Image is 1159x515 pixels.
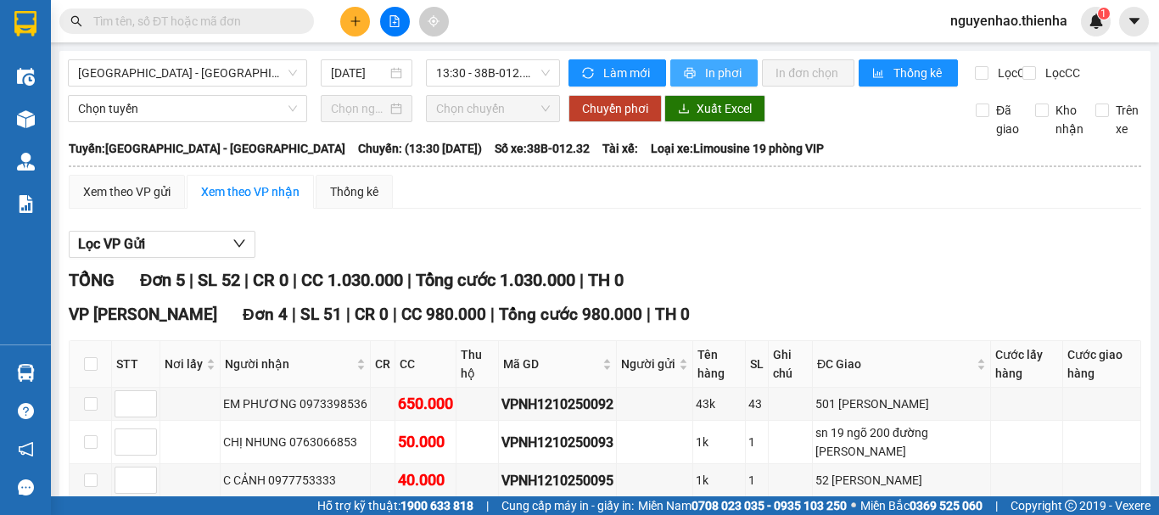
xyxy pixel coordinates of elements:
th: SL [746,341,769,388]
span: | [407,270,412,290]
button: plus [340,7,370,36]
th: Cước lấy hàng [991,341,1063,388]
span: | [189,270,193,290]
span: TH 0 [655,305,690,324]
div: C CẢNH 0977753333 [223,471,367,490]
span: message [18,479,34,495]
td: VPNH1210250092 [499,388,617,421]
button: bar-chartThống kê [859,59,958,87]
span: TỔNG [69,270,115,290]
div: 1 [748,433,765,451]
span: copyright [1065,500,1077,512]
li: Hotline: 0981127575, 0981347575, 19009067 [159,63,709,84]
th: CC [395,341,456,388]
button: downloadXuất Excel [664,95,765,122]
span: Hà Nội - Hà Tĩnh [78,60,297,86]
span: Lọc CR [991,64,1035,82]
span: VP [PERSON_NAME] [69,305,217,324]
button: Chuyển phơi [568,95,662,122]
td: VPNH1210250095 [499,464,617,497]
img: warehouse-icon [17,153,35,171]
li: Số [GEOGRAPHIC_DATA][PERSON_NAME], P. [GEOGRAPHIC_DATA] [159,42,709,63]
span: CR 0 [355,305,389,324]
span: Chuyến: (13:30 [DATE]) [358,139,482,158]
span: | [393,305,397,324]
img: icon-new-feature [1089,14,1104,29]
span: SL 51 [300,305,342,324]
div: VPNH1210250093 [501,432,613,453]
span: Người gửi [621,355,675,373]
button: printerIn phơi [670,59,758,87]
div: 43k [696,395,742,413]
div: sn 19 ngõ 200 đường [PERSON_NAME] [815,423,988,461]
span: CC 980.000 [401,305,486,324]
span: Số xe: 38B-012.32 [495,139,590,158]
span: Chọn chuyến [436,96,550,121]
span: download [678,103,690,116]
b: GỬI : VP [PERSON_NAME] [21,123,296,151]
th: STT [112,341,160,388]
div: 50.000 [398,430,453,454]
span: Miền Nam [638,496,847,515]
div: EM PHƯƠNG 0973398536 [223,395,367,413]
span: Nơi lấy [165,355,203,373]
img: warehouse-icon [17,110,35,128]
span: Tổng cước 980.000 [499,305,642,324]
span: Lọc CC [1039,64,1083,82]
div: Xem theo VP nhận [201,182,300,201]
span: Làm mới [603,64,652,82]
button: syncLàm mới [568,59,666,87]
img: logo.jpg [21,21,106,106]
span: Mã GD [503,355,599,373]
span: | [293,270,297,290]
div: 1k [696,471,742,490]
div: 1k [696,433,742,451]
div: 1 [748,471,765,490]
span: search [70,15,82,27]
span: notification [18,441,34,457]
span: Người nhận [225,355,353,373]
th: Cước giao hàng [1063,341,1141,388]
img: warehouse-icon [17,364,35,382]
sup: 1 [1098,8,1110,20]
div: CHỊ NHUNG 0763066853 [223,433,367,451]
span: Hỗ trợ kỹ thuật: [317,496,473,515]
div: Xem theo VP gửi [83,182,171,201]
button: aim [419,7,449,36]
span: | [995,496,998,515]
span: Kho nhận [1049,101,1090,138]
div: 52 [PERSON_NAME] [815,471,988,490]
span: CC 1.030.000 [301,270,403,290]
span: Trên xe [1109,101,1145,138]
span: | [346,305,350,324]
div: VPNH1210250095 [501,470,613,491]
img: logo-vxr [14,11,36,36]
span: | [486,496,489,515]
div: Thống kê [330,182,378,201]
span: 13:30 - 38B-012.32 [436,60,550,86]
th: Ghi chú [769,341,813,388]
span: | [579,270,584,290]
button: file-add [380,7,410,36]
span: Đơn 5 [140,270,185,290]
span: ⚪️ [851,502,856,509]
img: warehouse-icon [17,68,35,86]
span: aim [428,15,440,27]
button: Lọc VP Gửi [69,231,255,258]
span: Tài xế: [602,139,638,158]
span: Xuất Excel [697,99,752,118]
span: TH 0 [588,270,624,290]
span: In phơi [705,64,744,82]
span: sync [582,67,596,81]
img: solution-icon [17,195,35,213]
span: SL 52 [198,270,240,290]
input: 12/10/2025 [331,64,387,82]
span: caret-down [1127,14,1142,29]
div: VPNH1210250092 [501,394,613,415]
span: Miền Bắc [860,496,983,515]
button: caret-down [1119,7,1149,36]
span: bar-chart [872,67,887,81]
strong: 0369 525 060 [910,499,983,512]
span: Lọc VP Gửi [78,233,145,255]
td: VPNH1210250093 [499,421,617,464]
